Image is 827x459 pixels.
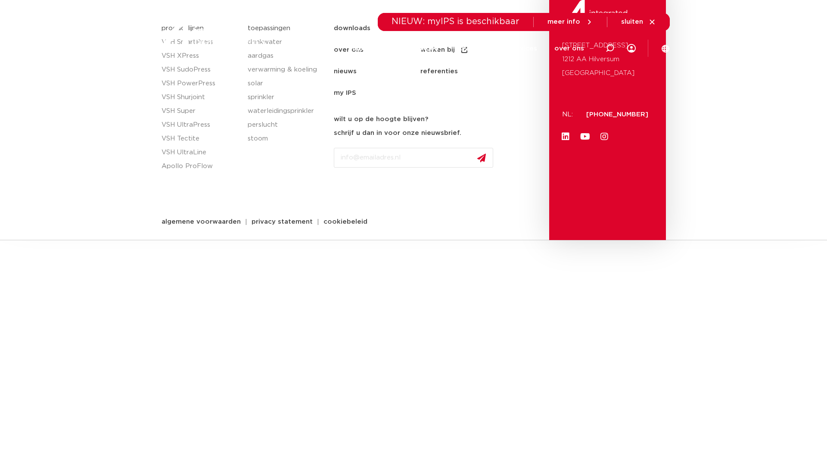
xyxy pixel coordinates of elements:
[554,31,584,66] a: over ons
[323,219,367,225] span: cookiebeleid
[627,31,636,66] div: my IPS
[162,91,239,104] a: VSH Shurjoint
[296,31,584,66] nav: Menu
[586,111,648,118] a: [PHONE_NUMBER]
[334,116,428,122] strong: wilt u op de hoogte blijven?
[420,61,507,82] a: referenties
[248,63,325,77] a: verwarming & koeling
[155,219,247,225] a: algemene voorwaarden
[621,18,656,26] a: sluiten
[248,77,325,91] a: solar
[334,175,465,208] iframe: reCAPTCHA
[162,104,239,118] a: VSH Super
[296,31,331,66] a: producten
[162,77,239,91] a: VSH PowerPress
[248,104,325,118] a: waterleidingsprinkler
[547,19,580,25] span: meer info
[334,82,420,104] a: my IPS
[162,63,239,77] a: VSH SudoPress
[547,18,593,26] a: meer info
[510,31,537,66] a: services
[248,118,325,132] a: perslucht
[348,31,376,66] a: markten
[245,219,319,225] a: privacy statement
[252,219,313,225] span: privacy statement
[248,91,325,104] a: sprinkler
[456,31,492,66] a: downloads
[162,146,239,159] a: VSH UltraLine
[317,219,374,225] a: cookiebeleid
[334,130,461,136] strong: schrijf u dan in voor onze nieuwsbrief.
[477,153,486,162] img: send.svg
[248,132,325,146] a: stoom
[334,61,420,82] a: nieuws
[162,159,239,173] a: Apollo ProFlow
[162,132,239,146] a: VSH Tectite
[334,148,493,168] input: info@emailadres.nl
[562,108,576,122] p: NL:
[392,17,519,26] span: NIEUW: myIPS is beschikbaar
[393,31,438,66] a: toepassingen
[621,19,643,25] span: sluiten
[162,118,239,132] a: VSH UltraPress
[162,219,241,225] span: algemene voorwaarden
